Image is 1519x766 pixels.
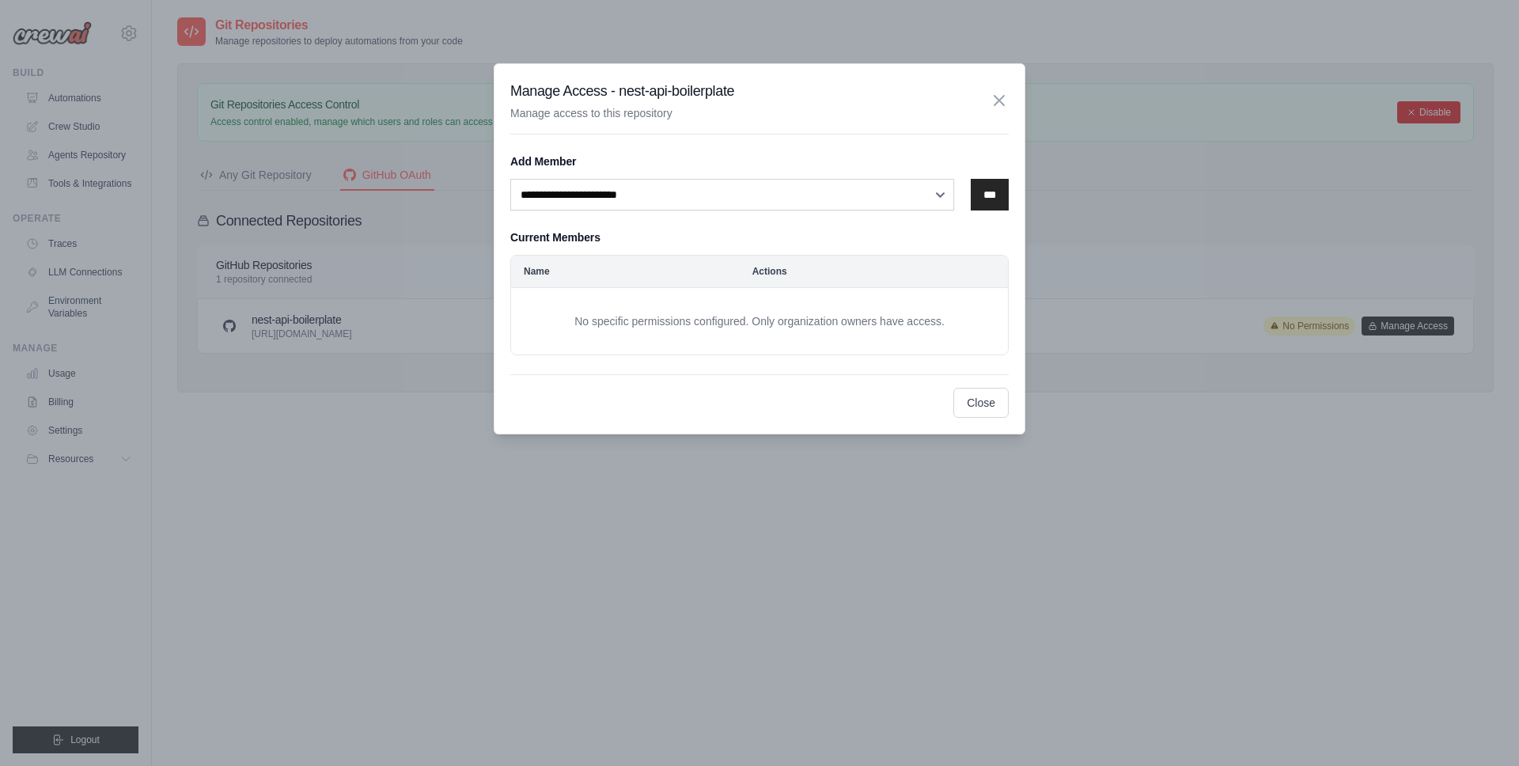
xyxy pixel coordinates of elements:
[740,256,1008,288] th: Actions
[510,80,734,102] h3: Manage Access - nest-api-boilerplate
[510,105,734,121] p: Manage access to this repository
[510,154,1009,169] h5: Add Member
[953,388,1009,418] button: Close
[511,288,1008,355] td: No specific permissions configured. Only organization owners have access.
[510,229,1009,245] h5: Current Members
[511,256,740,288] th: Name
[1440,690,1519,766] iframe: Chat Widget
